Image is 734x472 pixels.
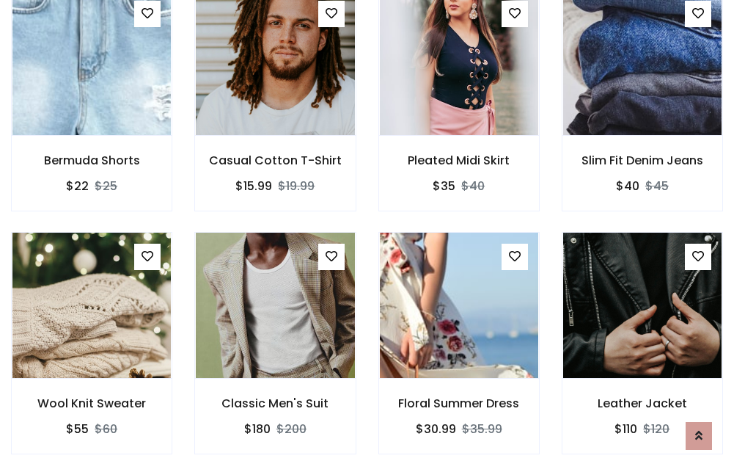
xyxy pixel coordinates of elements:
[562,396,722,410] h6: Leather Jacket
[614,422,637,436] h6: $110
[12,153,172,167] h6: Bermuda Shorts
[379,396,539,410] h6: Floral Summer Dress
[276,421,307,437] del: $200
[461,178,485,195] del: $40
[562,153,722,167] h6: Slim Fit Denim Jeans
[379,153,539,167] h6: Pleated Midi Skirt
[244,422,271,436] h6: $180
[95,421,117,437] del: $60
[195,396,355,410] h6: Classic Men's Suit
[278,178,315,195] del: $19.99
[643,421,669,437] del: $120
[66,422,89,436] h6: $55
[645,178,669,195] del: $45
[66,179,89,193] h6: $22
[433,179,455,193] h6: $35
[12,396,172,410] h6: Wool Knit Sweater
[195,153,355,167] h6: Casual Cotton T-Shirt
[616,179,639,193] h6: $40
[95,178,117,195] del: $25
[235,179,272,193] h6: $15.99
[462,421,502,437] del: $35.99
[416,422,456,436] h6: $30.99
